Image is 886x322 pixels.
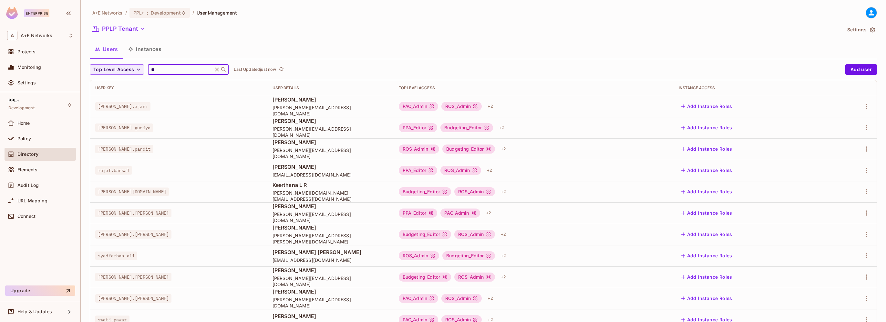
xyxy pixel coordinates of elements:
div: ROS_Admin [454,273,495,282]
span: [EMAIL_ADDRESS][DOMAIN_NAME] [273,172,388,178]
div: + 2 [483,208,494,218]
button: Add Instance Roles [679,165,735,176]
span: User Management [197,10,237,16]
button: Add Instance Roles [679,208,735,218]
button: Settings [845,25,877,35]
span: [PERSON_NAME][EMAIL_ADDRESS][PERSON_NAME][DOMAIN_NAME] [273,232,388,245]
span: Monitoring [17,65,41,70]
span: [PERSON_NAME] [273,96,388,103]
div: User Key [95,85,262,91]
p: Last Updated just now [234,67,276,72]
div: Enterprise [24,9,49,17]
div: PPA_Editor [399,209,438,218]
div: ROS_Admin [441,294,482,303]
span: A [7,31,17,40]
span: [PERSON_NAME] [273,163,388,170]
span: [PERSON_NAME].[PERSON_NAME] [95,209,171,217]
span: syedfarhan.ali [95,252,137,260]
button: Add user [845,64,877,75]
div: + 2 [498,229,509,240]
div: PPA_Editor [399,166,438,175]
div: ROS_Admin [454,230,495,239]
span: [PERSON_NAME][EMAIL_ADDRESS][DOMAIN_NAME] [273,296,388,309]
span: Connect [17,214,36,219]
div: + 2 [498,144,509,154]
button: Add Instance Roles [679,229,735,240]
span: Projects [17,49,36,54]
span: Development [8,105,35,111]
span: [PERSON_NAME][EMAIL_ADDRESS][DOMAIN_NAME] [273,104,388,117]
span: refresh [279,66,284,73]
span: [PERSON_NAME][DOMAIN_NAME] [95,188,169,196]
button: Add Instance Roles [679,251,735,261]
span: [PERSON_NAME] [273,224,388,231]
span: Elements [17,167,37,172]
span: [PERSON_NAME] [273,288,388,295]
div: Budgeting_Editor [399,230,451,239]
div: User Details [273,85,388,91]
span: Keerthana L R [273,181,388,188]
li: / [125,10,127,16]
span: the active workspace [92,10,123,16]
span: Workspace: A+E Networks [21,33,52,38]
span: [PERSON_NAME][DOMAIN_NAME][EMAIL_ADDRESS][DOMAIN_NAME] [273,190,388,202]
span: [PERSON_NAME][EMAIL_ADDRESS][DOMAIN_NAME] [273,275,388,287]
div: PAC_Admin [399,294,438,303]
button: Add Instance Roles [679,293,735,304]
button: Add Instance Roles [679,144,735,154]
div: Budgeting_Editor [442,145,495,154]
span: [PERSON_NAME].pandit [95,145,153,153]
span: Directory [17,152,38,157]
span: Help & Updates [17,309,52,314]
div: + 2 [498,272,509,282]
div: PAC_Admin [399,102,438,111]
div: + 2 [485,293,495,304]
span: [PERSON_NAME].[PERSON_NAME] [95,294,171,303]
div: ROS_Admin [454,187,495,196]
div: Instance Access [679,85,823,91]
div: PPA_Editor [399,123,438,132]
button: Add Instance Roles [679,101,735,112]
button: PPLP Tenant [90,24,148,34]
button: Add Instance Roles [679,272,735,282]
div: ROS_Admin [441,102,482,111]
span: Home [17,121,30,126]
div: Budgeting_Editor [442,251,495,260]
span: : [146,10,149,16]
div: ROS_Admin [440,166,481,175]
span: PPL+ [133,10,144,16]
button: refresh [277,66,285,73]
span: [PERSON_NAME] [273,267,388,274]
span: [PERSON_NAME] [273,313,388,320]
div: + 2 [496,123,507,133]
span: [PERSON_NAME] [273,203,388,210]
div: ROS_Admin [399,145,439,154]
div: + 2 [498,187,509,197]
div: + 2 [484,165,495,176]
span: rajat.bansal [95,166,132,175]
span: Settings [17,80,36,85]
button: Top Level Access [90,64,144,75]
div: + 2 [485,101,495,112]
div: ROS_Admin [399,251,439,260]
span: [PERSON_NAME].ajani [95,102,150,111]
div: Budgeting_Editor [399,187,451,196]
span: [PERSON_NAME].[PERSON_NAME] [95,273,171,281]
span: Policy [17,136,31,141]
span: [PERSON_NAME] [PERSON_NAME] [273,249,388,256]
span: Click to refresh data [276,66,285,73]
span: [EMAIL_ADDRESS][DOMAIN_NAME] [273,257,388,263]
button: Add Instance Roles [679,123,735,133]
li: / [192,10,194,16]
span: Top Level Access [93,66,134,74]
span: [PERSON_NAME] [273,117,388,124]
span: [PERSON_NAME][EMAIL_ADDRESS][DOMAIN_NAME] [273,211,388,223]
span: URL Mapping [17,198,47,203]
button: Users [90,41,123,57]
div: Budgeting_Editor [440,123,493,132]
button: Instances [123,41,167,57]
span: PPL+ [8,98,20,103]
span: [PERSON_NAME] [273,139,388,146]
div: Top Level Access [399,85,668,91]
div: PAC_Admin [440,209,480,218]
